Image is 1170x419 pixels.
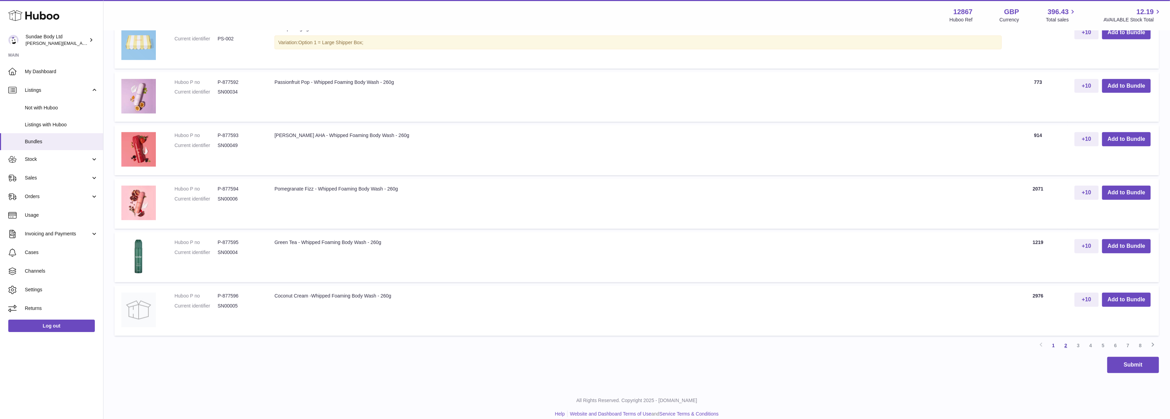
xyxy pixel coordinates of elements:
button: Submit [1107,357,1159,373]
td: 2976 [1009,286,1068,336]
a: Log out [8,320,95,332]
dd: SN00034 [218,89,261,95]
li: and [568,411,719,417]
button: +10 [1074,26,1099,40]
button: Add to Bundle [1102,293,1151,307]
button: Add to Bundle [1102,239,1151,253]
button: Add to Bundle [1102,79,1151,93]
dt: Huboo P no [174,239,218,246]
dt: Current identifier [174,249,218,256]
dt: Huboo P no [174,79,218,86]
span: [PERSON_NAME][EMAIL_ADDRESS][DOMAIN_NAME] [26,40,138,46]
p: All Rights Reserved. Copyright 2025 - [DOMAIN_NAME] [109,397,1164,404]
dt: Huboo P no [174,186,218,192]
span: Invoicing and Payments [25,231,91,237]
span: 396.43 [1048,7,1069,17]
button: Add to Bundle [1102,132,1151,146]
td: Green Tea - Whipped Foaming Body Wash - 260g [268,232,1009,282]
a: Service Terms & Conditions [659,411,719,417]
a: Website and Dashboard Terms of Use [570,411,651,417]
a: 6 [1109,339,1122,352]
a: 3 [1072,339,1084,352]
a: 7 [1122,339,1134,352]
dd: SN00004 [218,249,261,256]
img: Pomegranate Fizz - Whipped Foaming Body Wash - 260g [121,186,156,220]
span: Total sales [1046,17,1077,23]
td: 2071 [1009,179,1068,229]
span: Returns [25,305,98,312]
dd: P-877594 [218,186,261,192]
td: 914 [1009,125,1068,175]
td: Coconut Cream -Whipped Foaming Body Wash - 260g [268,286,1009,336]
dd: SN00049 [218,142,261,149]
img: outer packaging [121,26,156,60]
span: Orders [25,193,91,200]
div: Variation: [274,36,1002,50]
span: Sales [25,175,91,181]
div: Currency [1000,17,1019,23]
span: 12.19 [1137,7,1154,17]
div: Huboo Ref [950,17,973,23]
span: Listings with Huboo [25,121,98,128]
dt: Current identifier [174,36,218,42]
a: 5 [1097,339,1109,352]
span: Settings [25,286,98,293]
div: Sundae Body Ltd [26,33,88,47]
button: +10 [1074,132,1099,146]
dt: Current identifier [174,196,218,202]
dd: P-877595 [218,239,261,246]
a: 1 [1047,339,1060,352]
button: +10 [1074,239,1099,253]
a: 12.19 AVAILABLE Stock Total [1103,7,1162,23]
span: AVAILABLE Stock Total [1103,17,1162,23]
dd: P-877593 [218,132,261,139]
img: dianne@sundaebody.com [8,35,19,45]
dd: SN00005 [218,303,261,309]
dd: PS-002 [218,36,261,42]
a: 2 [1060,339,1072,352]
button: Add to Bundle [1102,186,1151,200]
dd: P-877596 [218,293,261,299]
span: Stock [25,156,91,163]
dt: Huboo P no [174,293,218,299]
td: outer packaging [268,19,1009,69]
td: Passionfruit Pop - Whipped Foaming Body Wash - 260g [268,72,1009,122]
a: 396.43 Total sales [1046,7,1077,23]
strong: 12867 [953,7,973,17]
dd: P-877592 [218,79,261,86]
dt: Current identifier [174,142,218,149]
strong: GBP [1004,7,1019,17]
button: +10 [1074,293,1099,307]
span: Channels [25,268,98,274]
img: Passionfruit Pop - Whipped Foaming Body Wash - 260g [121,79,156,114]
span: Cases [25,249,98,256]
span: Not with Huboo [25,105,98,111]
dd: SN00006 [218,196,261,202]
td: 1219 [1009,232,1068,282]
button: +10 [1074,79,1099,93]
td: 7775 [1009,19,1068,69]
dt: Huboo P no [174,132,218,139]
dt: Current identifier [174,89,218,95]
img: Coconut Cream -Whipped Foaming Body Wash - 260g [121,293,156,327]
img: Green Tea - Whipped Foaming Body Wash - 260g [121,239,156,274]
span: Listings [25,87,91,94]
span: Bundles [25,138,98,145]
td: [PERSON_NAME] AHA - Whipped Foaming Body Wash - 260g [268,125,1009,175]
span: Usage [25,212,98,218]
td: 773 [1009,72,1068,122]
button: +10 [1074,186,1099,200]
dt: Current identifier [174,303,218,309]
button: Add to Bundle [1102,26,1151,40]
a: Help [555,411,565,417]
a: 8 [1134,339,1147,352]
span: Option 1 = Large Shipper Box; [298,40,363,45]
span: My Dashboard [25,68,98,75]
img: Berry AHA - Whipped Foaming Body Wash - 260g [121,132,156,167]
td: Pomegranate Fizz - Whipped Foaming Body Wash - 260g [268,179,1009,229]
a: 4 [1084,339,1097,352]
